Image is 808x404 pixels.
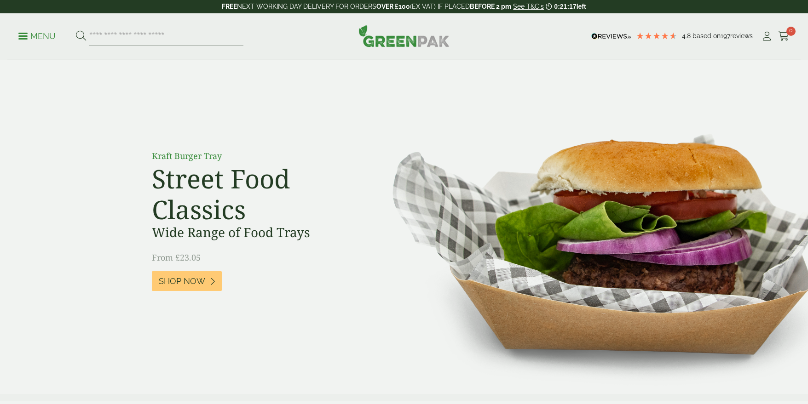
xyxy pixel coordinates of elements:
[470,3,511,10] strong: BEFORE 2 pm
[554,3,576,10] span: 0:21:17
[18,31,56,42] p: Menu
[376,3,410,10] strong: OVER £100
[152,271,222,291] a: Shop Now
[152,163,359,225] h2: Street Food Classics
[152,225,359,240] h3: Wide Range of Food Trays
[358,25,450,47] img: GreenPak Supplies
[152,150,359,162] p: Kraft Burger Tray
[159,276,205,286] span: Shop Now
[693,32,721,40] span: Based on
[761,32,773,41] i: My Account
[636,32,677,40] div: 4.79 Stars
[18,31,56,40] a: Menu
[222,3,237,10] strong: FREE
[364,60,808,394] img: Street Food Classics
[152,252,201,263] span: From £23.05
[721,32,730,40] span: 197
[786,27,796,36] span: 0
[682,32,693,40] span: 4.8
[577,3,586,10] span: left
[730,32,753,40] span: reviews
[591,33,631,40] img: REVIEWS.io
[778,32,790,41] i: Cart
[778,29,790,43] a: 0
[513,3,544,10] a: See T&C's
